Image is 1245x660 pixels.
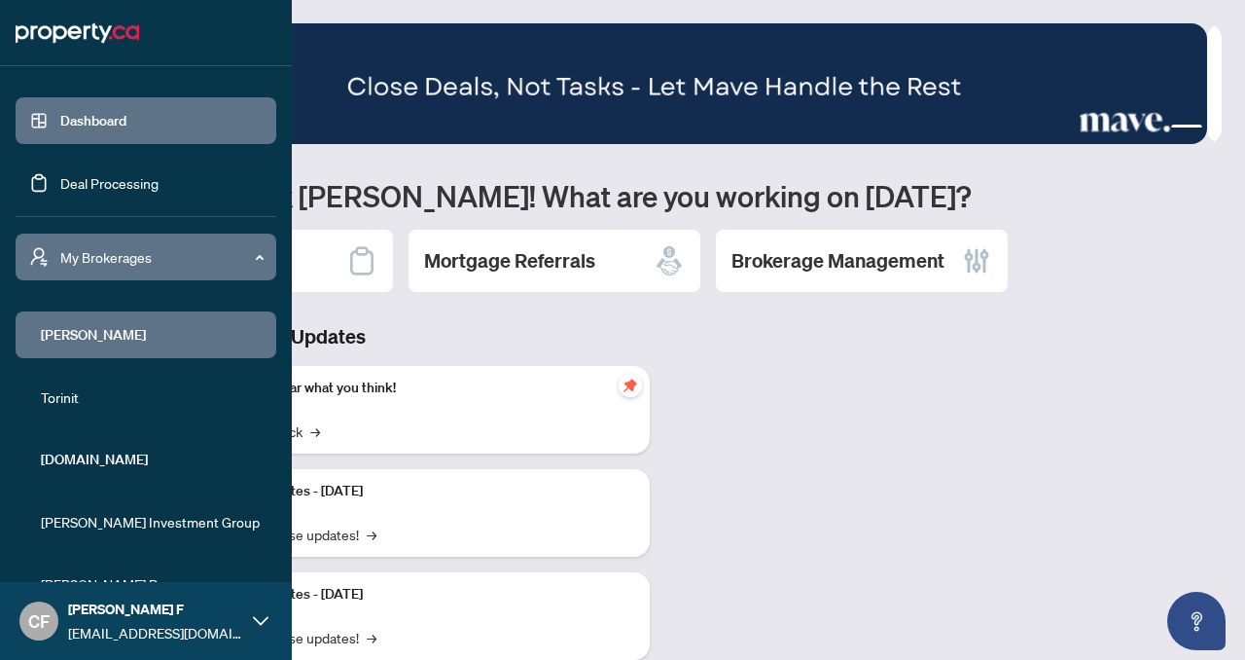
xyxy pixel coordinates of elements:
span: [EMAIL_ADDRESS][DOMAIN_NAME] [68,622,243,643]
button: Open asap [1167,592,1226,650]
p: We want to hear what you think! [204,378,634,399]
span: My Brokerages [60,246,263,268]
span: → [310,421,320,442]
span: user-switch [29,247,49,267]
img: logo [16,18,139,49]
img: Slide 2 [101,23,1207,144]
button: 2 [1156,125,1163,132]
p: Platform Updates - [DATE] [204,481,634,502]
a: Dashboard [60,112,126,129]
a: Deal Processing [60,174,159,192]
span: [DOMAIN_NAME] [41,449,263,470]
p: Platform Updates - [DATE] [204,584,634,605]
h1: Welcome back [PERSON_NAME]! What are you working on [DATE]? [101,177,1222,214]
h2: Mortgage Referrals [424,247,595,275]
button: 3 [1171,125,1202,132]
span: → [367,627,376,648]
span: [PERSON_NAME] Investment Group [41,511,263,532]
span: pushpin [619,374,642,397]
span: [PERSON_NAME] [41,324,263,346]
button: 1 [1140,125,1148,132]
h2: Brokerage Management [731,247,944,275]
h3: Brokerage & Industry Updates [101,323,650,350]
span: [PERSON_NAME] F [68,599,243,620]
span: [PERSON_NAME] Pro [41,573,263,595]
span: Torinit [41,386,263,408]
span: → [367,524,376,545]
span: CF [28,607,50,635]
